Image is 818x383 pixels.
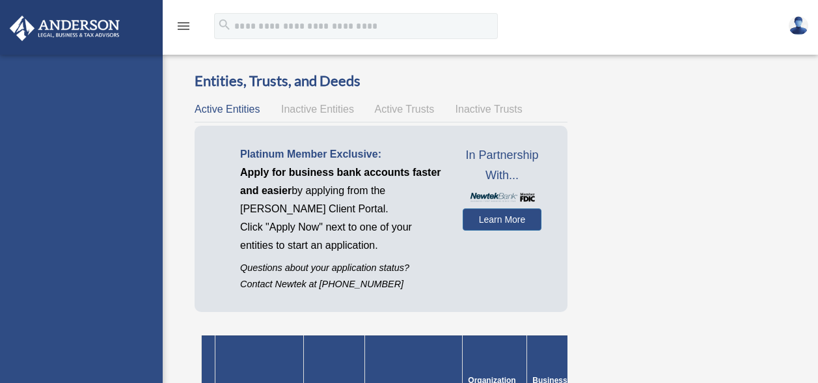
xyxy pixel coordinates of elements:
span: Apply for business bank accounts faster and easier [240,167,441,196]
span: Active Trusts [375,104,435,115]
p: by applying from the [PERSON_NAME] Client Portal. [240,163,443,218]
a: menu [176,23,191,34]
span: Active Entities [195,104,260,115]
i: search [217,18,232,32]
img: User Pic [789,16,808,35]
a: Learn More [463,208,542,231]
i: menu [176,18,191,34]
span: In Partnership With... [463,145,542,186]
span: Inactive Trusts [456,104,523,115]
p: Questions about your application status? Contact Newtek at [PHONE_NUMBER] [240,260,443,292]
p: Click "Apply Now" next to one of your entities to start an application. [240,218,443,255]
img: Anderson Advisors Platinum Portal [6,16,124,41]
span: Inactive Entities [281,104,354,115]
p: Platinum Member Exclusive: [240,145,443,163]
img: NewtekBankLogoSM.png [469,193,536,203]
h3: Entities, Trusts, and Deeds [195,71,567,91]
